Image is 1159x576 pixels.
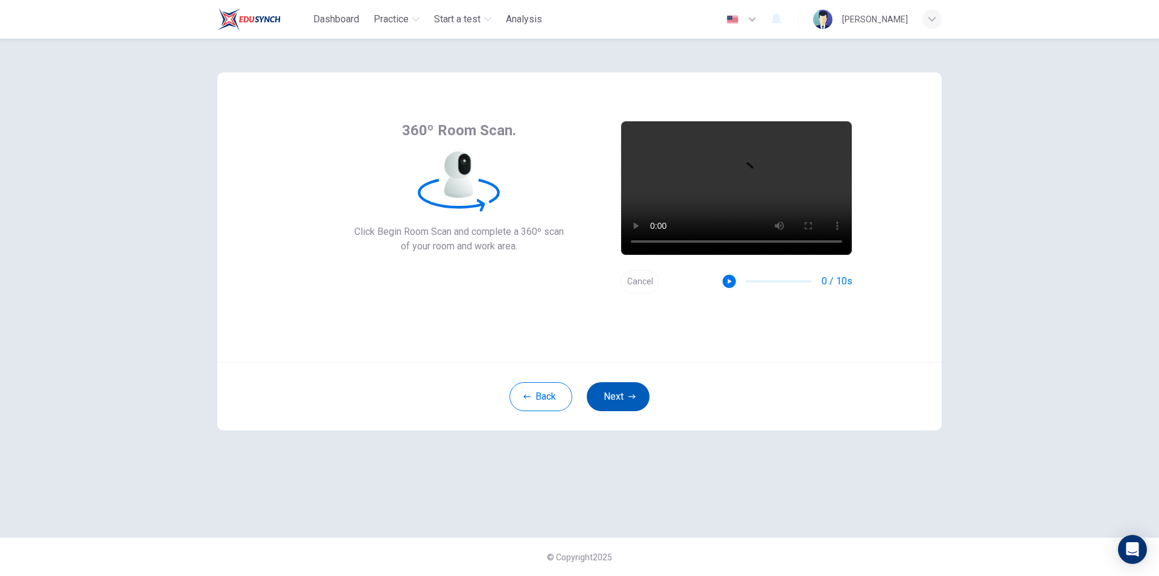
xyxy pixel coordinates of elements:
span: Analysis [506,12,542,27]
span: Click Begin Room Scan and complete a 360º scan [354,225,564,239]
button: Back [509,382,572,411]
button: Dashboard [308,8,364,30]
img: en [725,15,740,24]
button: Cancel [621,270,659,293]
span: Start a test [434,12,481,27]
button: Analysis [501,8,547,30]
img: Train Test logo [217,7,281,31]
div: [PERSON_NAME] [842,12,908,27]
img: Profile picture [813,10,832,29]
a: Train Test logo [217,7,308,31]
button: Practice [369,8,424,30]
span: of your room and work area. [354,239,564,254]
span: Dashboard [313,12,359,27]
button: Next [587,382,650,411]
span: 360º Room Scan. [402,121,516,140]
span: © Copyright 2025 [547,552,612,562]
span: 0 / 10s [822,274,852,289]
span: Practice [374,12,409,27]
div: Open Intercom Messenger [1118,535,1147,564]
button: Start a test [429,8,496,30]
